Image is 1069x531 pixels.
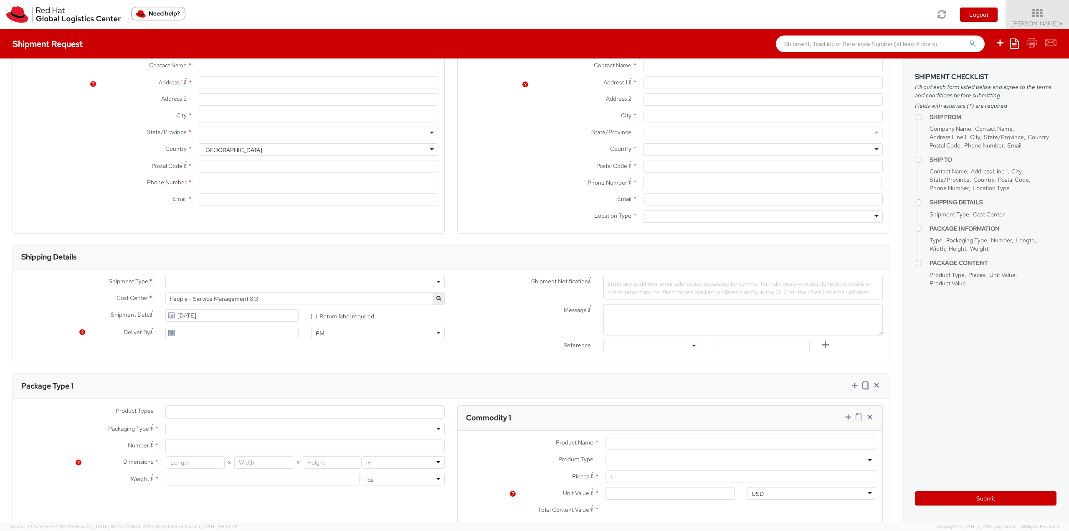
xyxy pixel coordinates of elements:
[930,157,1056,163] h4: Ship To
[991,236,1012,244] span: Number
[466,414,511,422] h3: Commodity 1
[538,506,589,513] span: Total Content Value
[930,176,970,183] span: State/Province
[128,442,149,449] span: Number
[607,280,871,296] span: Enter any additional email addresses, separated by comma, for individuals who should receive noti...
[159,79,182,86] span: Address 1
[176,112,187,119] span: City
[930,142,960,149] span: Postal Code
[311,311,375,320] label: Return label required
[161,95,187,102] span: Address 2
[930,271,965,279] span: Product Type
[1028,133,1049,141] span: Country
[930,114,1056,120] h4: Ship From
[556,439,593,446] span: Product Name
[147,178,187,186] span: Phone Number
[752,490,764,498] div: USD
[617,195,631,203] span: Email
[10,523,127,529] span: Server: 2025.18.0-4e47823f9d1
[131,7,185,20] button: Need help?
[117,294,148,303] span: Cost Center
[591,128,631,136] span: State/Province
[1059,20,1064,27] span: ▼
[563,341,591,349] span: Reference
[293,456,303,469] span: X
[973,211,1005,218] span: Cost Center
[1011,168,1021,175] span: City
[930,168,967,175] span: Contact Name
[989,271,1016,279] span: Unit Value
[78,523,127,529] span: master, [DATE] 10:23:21
[1011,20,1064,27] span: [PERSON_NAME]
[975,125,1013,132] span: Contact Name
[203,146,262,154] div: [GEOGRAPHIC_DATA]
[973,184,1010,192] span: Location Type
[964,142,1003,149] span: Phone Number
[930,236,942,244] span: Type
[316,329,324,338] div: PM
[311,314,317,319] input: Return label required
[930,199,1056,206] h4: Shipping Details
[564,306,587,314] span: Message
[930,125,971,132] span: Company Name
[594,61,631,69] span: Contact Name
[111,310,150,319] span: Shipment Date
[606,95,631,102] span: Address 2
[572,473,589,480] span: Pieces
[116,407,153,414] span: Product Types
[165,292,445,305] span: People - Service Management 813
[109,277,148,287] span: Shipment Type
[610,145,631,152] span: Country
[915,83,1056,99] span: Fill out each form listed below and agree to the terms and conditions before submitting
[588,179,627,186] span: Phone Number
[170,295,440,302] span: People - Service Management 813
[152,162,182,170] span: Postal Code
[186,523,237,529] span: master, [DATE] 08:10:29
[998,176,1029,183] span: Postal Code
[129,523,237,529] span: Client: 2025.18.0-0e69584
[594,212,631,219] span: Location Type
[21,382,73,390] h3: Package Type 1
[915,102,1056,110] span: Fields with asterisks (*) are required
[915,73,1056,81] h3: Shipment Checklist
[776,36,985,52] input: Shipment, Tracking or Reference Number (at least 4 chars)
[225,456,234,469] span: X
[930,279,966,287] span: Product Value
[960,8,998,22] button: Logout
[949,245,966,252] span: Height
[6,6,121,23] img: rh-logistics-00dfa346123c4ec078e1.svg
[1007,142,1021,149] span: Email
[970,245,988,252] span: Weight
[946,236,987,244] span: Packaging Type
[603,79,627,86] span: Address 1
[149,61,187,69] span: Contact Name
[108,425,149,432] span: Packaging Type
[621,112,631,119] span: City
[131,475,149,483] span: Weight
[968,271,985,279] span: Pieces
[234,456,293,469] input: Width
[970,133,980,141] span: City
[973,176,994,183] span: Country
[596,162,627,170] span: Postal Code
[563,489,589,497] span: Unit Value
[147,128,187,136] span: State/Province
[531,277,588,286] span: Shipment Notification
[937,523,1059,530] span: Copyright © [DATE]-[DATE] Agistix Inc., All Rights Reserved
[930,211,969,218] span: Shipment Type
[172,195,187,203] span: Email
[303,456,362,469] input: Height
[166,456,225,469] input: Length
[930,260,1056,266] h4: Package Content
[930,133,966,141] span: Address Line 1
[1016,236,1035,244] span: Length
[21,253,76,261] h3: Shipping Details
[930,226,1056,232] h4: Package Information
[13,39,83,48] h4: Shipment Request
[930,184,969,192] span: Phone Number
[123,458,153,465] span: Dimensions
[165,145,187,152] span: Country
[915,491,1056,506] button: Submit
[558,455,593,463] span: Product Type
[984,133,1024,141] span: State/Province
